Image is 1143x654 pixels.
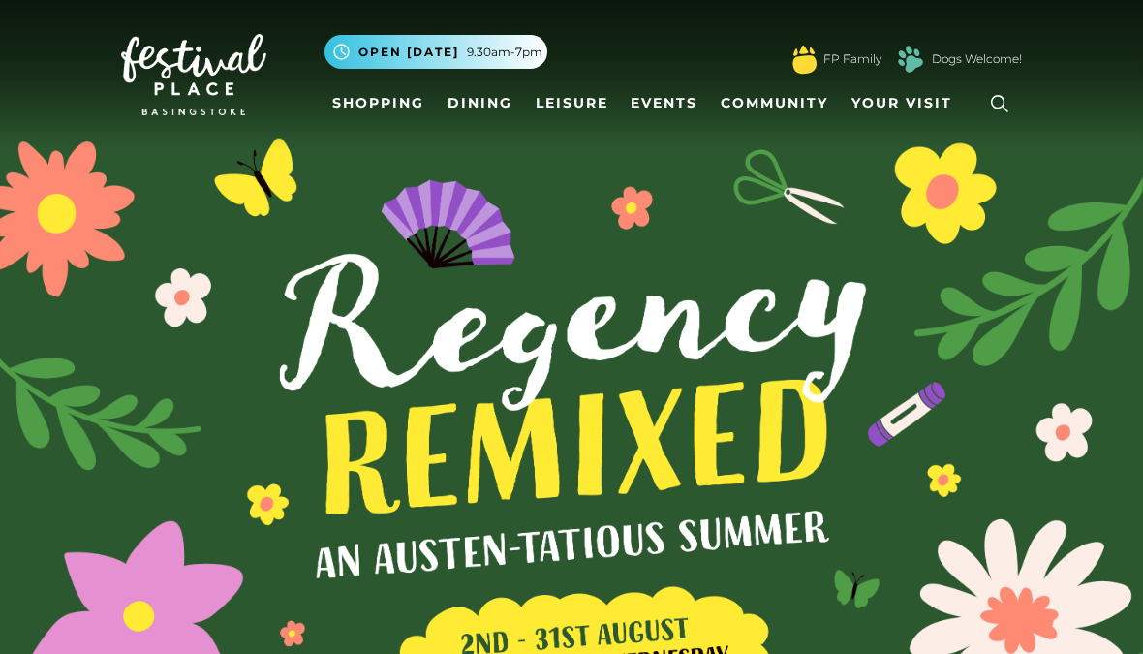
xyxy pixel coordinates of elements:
a: Dogs Welcome! [932,50,1022,68]
span: Your Visit [851,93,952,113]
a: FP Family [823,50,881,68]
a: Community [713,85,836,121]
a: Dining [440,85,520,121]
button: Open [DATE] 9.30am-7pm [324,35,547,69]
a: Events [623,85,705,121]
a: Your Visit [844,85,970,121]
span: Open [DATE] [358,44,459,61]
span: 9.30am-7pm [467,44,542,61]
img: Festival Place Logo [121,34,266,115]
a: Shopping [324,85,432,121]
a: Leisure [528,85,616,121]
